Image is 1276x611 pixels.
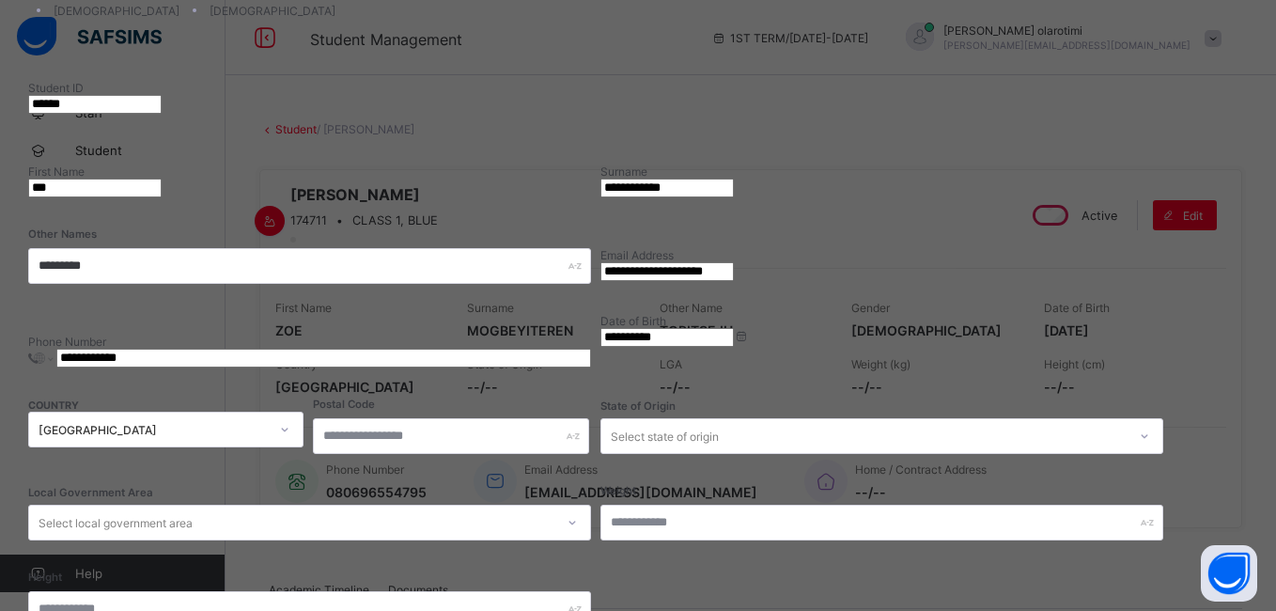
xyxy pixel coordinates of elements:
[28,81,84,95] label: Student ID
[600,248,674,262] label: Email Address
[39,505,193,540] div: Select local government area
[39,423,269,437] div: [GEOGRAPHIC_DATA]
[600,164,647,179] label: Surname
[28,486,153,499] span: Local Government Area
[54,4,179,18] label: [DEMOGRAPHIC_DATA]
[28,335,106,349] label: Phone Number
[28,164,85,179] label: First Name
[313,398,375,411] label: Postal Code
[28,227,97,241] label: Other Names
[611,418,719,454] div: Select state of origin
[600,399,676,413] span: State of Origin
[28,571,62,584] label: Height
[600,484,636,497] label: Weight
[28,399,79,412] span: COUNTRY
[600,314,666,328] label: Date of Birth
[1201,545,1257,602] button: Open asap
[210,4,335,18] label: [DEMOGRAPHIC_DATA]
